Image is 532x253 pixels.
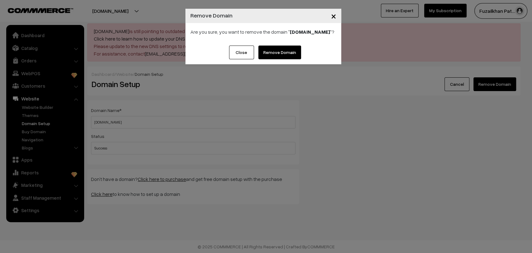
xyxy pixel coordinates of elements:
[258,46,301,59] a: Remove Domain
[331,10,336,22] span: ×
[290,29,330,35] b: [DOMAIN_NAME]
[190,11,232,20] h4: Remove Domain
[190,28,336,36] p: Are you sure, you want to remove the domain " "?
[229,46,254,59] button: Close
[326,6,341,26] button: Close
